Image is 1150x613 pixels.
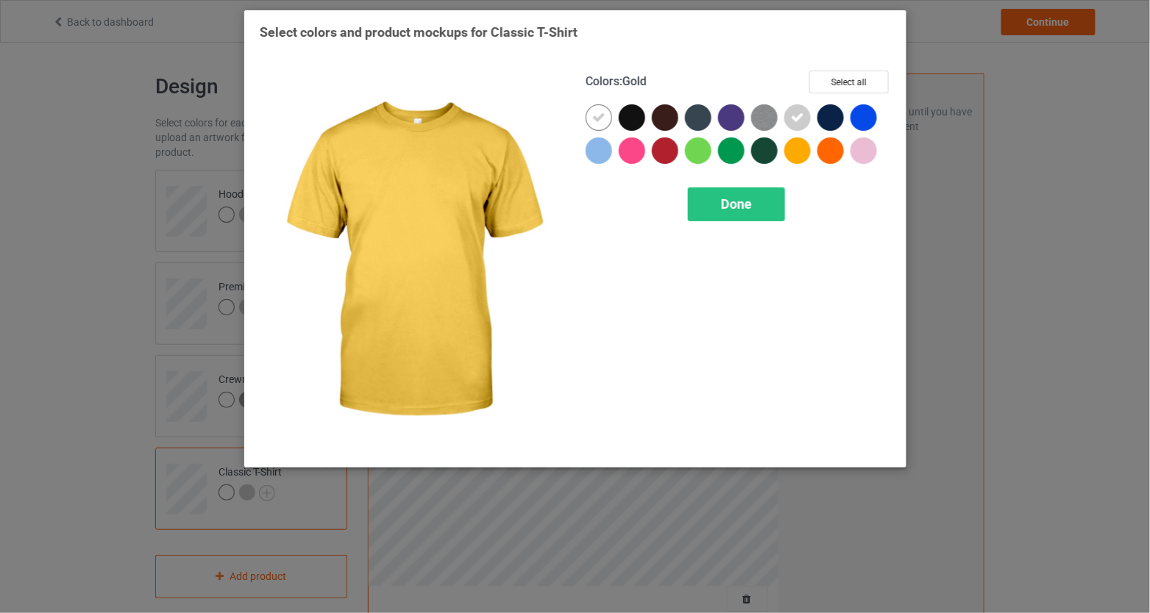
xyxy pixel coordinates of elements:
[260,24,578,40] span: Select colors and product mockups for Classic T-Shirt
[586,74,620,88] span: Colors
[751,104,778,131] img: heather_texture.png
[622,74,647,88] span: Gold
[721,196,752,212] span: Done
[809,71,889,93] button: Select all
[260,71,565,452] img: regular.jpg
[586,74,647,90] h4: :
